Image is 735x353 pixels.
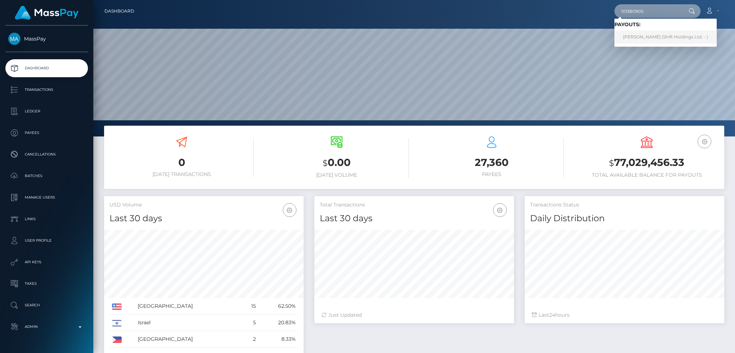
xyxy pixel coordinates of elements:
[8,106,85,117] p: Ledger
[258,298,298,315] td: 62.50%
[104,4,134,19] a: Dashboard
[8,84,85,95] p: Transactions
[8,214,85,224] p: Links
[530,201,719,209] h5: Transactions Status
[5,145,88,163] a: Cancellations
[8,127,85,138] p: Payees
[8,171,85,181] p: Batches
[241,315,258,331] td: 5
[323,158,328,168] small: $
[135,331,241,348] td: [GEOGRAPHIC_DATA]
[135,298,241,315] td: [GEOGRAPHIC_DATA]
[5,124,88,142] a: Payees
[5,275,88,293] a: Taxes
[8,235,85,246] p: User Profile
[5,167,88,185] a: Batches
[614,22,717,28] h6: Payouts:
[264,155,409,170] h3: 0.00
[420,171,564,177] h6: Payees
[258,315,298,331] td: 20.83%
[264,172,409,178] h6: [DATE] Volume
[15,6,79,20] img: MassPay Logo
[241,331,258,348] td: 2
[8,278,85,289] p: Taxes
[8,33,20,45] img: MassPay
[5,102,88,120] a: Ledger
[575,155,719,170] h3: 77,029,456.33
[5,81,88,99] a: Transactions
[5,318,88,336] a: Admin
[609,158,614,168] small: $
[8,257,85,268] p: API Keys
[109,171,254,177] h6: [DATE] Transactions
[5,253,88,271] a: API Keys
[112,320,122,326] img: IL.png
[5,210,88,228] a: Links
[5,59,88,77] a: Dashboard
[8,63,85,74] p: Dashboard
[241,298,258,315] td: 15
[8,149,85,160] p: Cancellations
[109,212,298,225] h4: Last 30 days
[420,155,564,169] h3: 27,360
[258,331,298,348] td: 8.33%
[575,172,719,178] h6: Total Available Balance for Payouts
[532,311,717,319] div: Last hours
[135,315,241,331] td: Israel
[112,336,122,343] img: PH.png
[8,192,85,203] p: Manage Users
[109,201,298,209] h5: USD Volume
[8,321,85,332] p: Admin
[109,155,254,169] h3: 0
[614,31,717,44] a: [PERSON_NAME] (Shift Holdings Ltd. - )
[112,303,122,310] img: US.png
[614,4,682,18] input: Search...
[5,232,88,250] a: User Profile
[322,311,507,319] div: Just Updated
[320,212,509,225] h4: Last 30 days
[5,296,88,314] a: Search
[5,36,88,42] span: MassPay
[8,300,85,311] p: Search
[530,212,719,225] h4: Daily Distribution
[5,189,88,206] a: Manage Users
[549,312,555,318] span: 24
[320,201,509,209] h5: Total Transactions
